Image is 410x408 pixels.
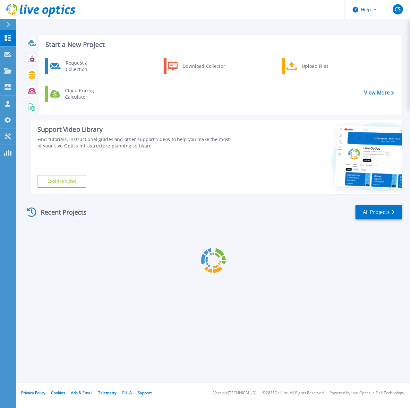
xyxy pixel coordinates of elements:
a: Support [138,390,152,395]
a: Download Collector [164,58,229,74]
div: Download Collector [179,60,228,73]
a: Cookies [51,390,65,395]
li: © 2025 Dell Inc. All Rights Reserved [262,391,324,395]
a: Telemetry [98,390,116,395]
a: Request a Collection [45,58,111,74]
span: CS [395,7,401,12]
a: Ads & Email [71,390,92,395]
a: View More [364,90,394,96]
li: Powered by Live Optics, a Dell Technology [329,391,404,395]
a: All Projects [355,205,402,219]
a: Cloud Pricing Calculator [45,86,111,102]
div: Upload Files [299,60,346,73]
div: Find tutorials, instructional guides and other support videos to help you make the most of your L... [38,136,230,149]
h3: Start a New Project [46,41,394,48]
div: Recent Projects [25,204,95,220]
div: Support Video Library [38,125,230,134]
div: Cloud Pricing Calculator [62,87,109,100]
li: Version: [TECHNICAL_ID] [213,391,257,395]
a: Explore Now! [38,175,86,188]
a: EULA [122,390,132,395]
a: Upload Files [282,58,348,74]
a: Privacy Policy [21,390,45,395]
div: Request a Collection [63,60,109,73]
